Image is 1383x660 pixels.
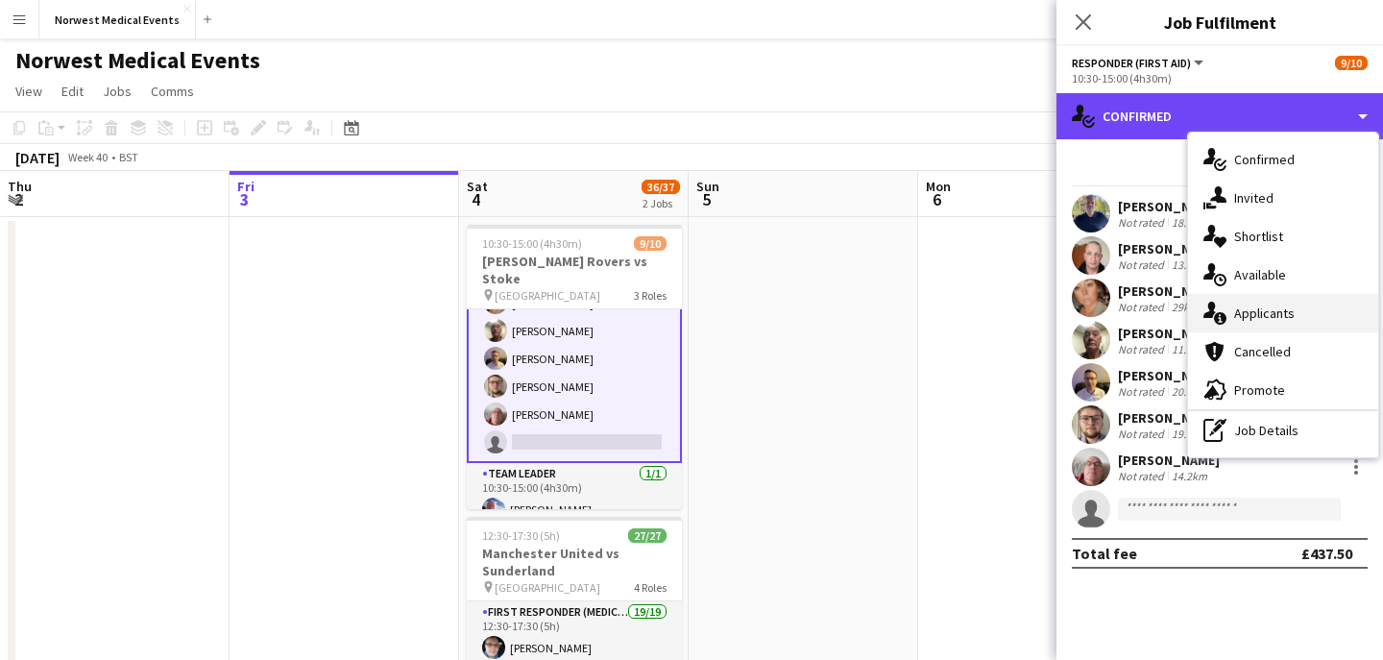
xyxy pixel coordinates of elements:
[1118,367,1220,384] div: [PERSON_NAME]
[1234,266,1286,283] span: Available
[15,83,42,100] span: View
[693,188,719,210] span: 5
[467,178,488,195] span: Sat
[54,79,91,104] a: Edit
[119,150,138,164] div: BST
[1118,427,1168,441] div: Not rated
[151,83,194,100] span: Comms
[467,463,682,528] app-card-role: Team Leader1/110:30-15:00 (4h30m)[PERSON_NAME]
[103,83,132,100] span: Jobs
[1335,56,1368,70] span: 9/10
[1168,469,1211,483] div: 14.2km
[5,188,32,210] span: 2
[1118,384,1168,399] div: Not rated
[1118,215,1168,230] div: Not rated
[61,83,84,100] span: Edit
[467,225,682,509] app-job-card: 10:30-15:00 (4h30m)9/10[PERSON_NAME] Rovers vs Stoke [GEOGRAPHIC_DATA]3 Roles10:30-15:00 (4h30m)[...
[1168,384,1211,399] div: 20.3km
[1301,544,1352,563] div: £437.50
[63,150,111,164] span: Week 40
[1118,300,1168,314] div: Not rated
[642,180,680,194] span: 36/37
[1168,257,1211,272] div: 13.5km
[482,528,560,543] span: 12:30-17:30 (5h)
[1118,452,1220,469] div: [PERSON_NAME]
[143,79,202,104] a: Comms
[464,188,488,210] span: 4
[643,196,679,210] div: 2 Jobs
[1168,300,1202,314] div: 29km
[1234,228,1283,245] span: Shortlist
[696,178,719,195] span: Sun
[1072,71,1368,86] div: 10:30-15:00 (4h30m)
[634,236,667,251] span: 9/10
[926,178,951,195] span: Mon
[467,545,682,579] h3: Manchester United vs Sunderland
[1234,305,1295,322] span: Applicants
[1056,10,1383,35] h3: Job Fulfilment
[1056,93,1383,139] div: Confirmed
[1168,427,1211,441] div: 19.9km
[8,79,50,104] a: View
[467,253,682,287] h3: [PERSON_NAME] Rovers vs Stoke
[1118,257,1168,272] div: Not rated
[1118,198,1220,215] div: [PERSON_NAME]
[495,288,600,303] span: [GEOGRAPHIC_DATA]
[1168,342,1211,356] div: 11.3km
[95,79,139,104] a: Jobs
[8,178,32,195] span: Thu
[1072,56,1191,70] span: Responder (First Aid)
[495,580,600,595] span: [GEOGRAPHIC_DATA]
[1072,544,1137,563] div: Total fee
[1234,151,1295,168] span: Confirmed
[467,199,682,463] app-card-role: 10:30-15:00 (4h30m)[PERSON_NAME][PERSON_NAME][PERSON_NAME][PERSON_NAME][PERSON_NAME][PERSON_NAME]...
[1234,189,1274,207] span: Invited
[1118,409,1220,427] div: [PERSON_NAME]
[923,188,951,210] span: 6
[15,46,260,75] h1: Norwest Medical Events
[1118,469,1168,483] div: Not rated
[1072,56,1206,70] button: Responder (First Aid)
[234,188,255,210] span: 3
[1188,411,1378,450] div: Job Details
[634,288,667,303] span: 3 Roles
[1234,381,1285,399] span: Promote
[1118,240,1220,257] div: [PERSON_NAME]
[1234,343,1291,360] span: Cancelled
[634,580,667,595] span: 4 Roles
[15,148,60,167] div: [DATE]
[628,528,667,543] span: 27/27
[237,178,255,195] span: Fri
[1118,282,1220,300] div: [PERSON_NAME]
[39,1,196,38] button: Norwest Medical Events
[1168,215,1211,230] div: 18.8km
[482,236,582,251] span: 10:30-15:00 (4h30m)
[1118,325,1220,342] div: [PERSON_NAME]
[1118,342,1168,356] div: Not rated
